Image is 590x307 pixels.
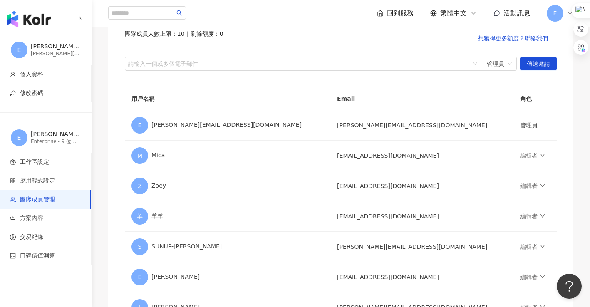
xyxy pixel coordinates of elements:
[10,90,16,96] span: key
[138,181,142,191] span: Z
[540,152,545,158] span: down
[31,130,81,139] div: [PERSON_NAME][EMAIL_ADDRESS][DOMAIN_NAME] 的工作區
[513,87,557,110] th: 角色
[540,274,545,280] span: down
[520,57,557,70] button: 傳送邀請
[31,42,81,51] div: [PERSON_NAME][EMAIL_ADDRESS][DOMAIN_NAME]
[137,212,143,221] span: 羊
[10,72,16,77] span: user
[131,147,324,164] div: Mica
[138,272,142,282] span: E
[513,110,557,141] td: 管理員
[17,45,21,54] span: E
[31,138,81,145] div: Enterprise - 9 位成員
[17,133,21,142] span: E
[131,178,324,194] div: Zoey
[7,11,51,27] img: logo
[330,171,513,201] td: [EMAIL_ADDRESS][DOMAIN_NAME]
[330,262,513,292] td: [EMAIL_ADDRESS][DOMAIN_NAME]
[20,70,43,79] span: 個人資料
[553,9,557,18] span: E
[125,30,223,47] span: 團隊成員人數上限：10 ｜ 剩餘額度：0
[20,233,43,241] span: 交易紀錄
[527,57,550,71] span: 傳送邀請
[503,9,530,17] span: 活動訊息
[478,35,548,42] span: 想獲得更多額度？聯絡我們
[387,9,414,18] span: 回到服務
[377,9,414,18] a: 回到服務
[31,50,81,57] div: [PERSON_NAME][EMAIL_ADDRESS][DOMAIN_NAME]
[330,141,513,171] td: [EMAIL_ADDRESS][DOMAIN_NAME]
[330,87,513,110] th: Email
[330,201,513,232] td: [EMAIL_ADDRESS][DOMAIN_NAME]
[520,183,545,189] a: 編輯者
[10,253,16,259] span: calculator
[20,89,43,97] span: 修改密碼
[131,238,324,255] div: SUNUP-[PERSON_NAME]
[20,252,55,260] span: 口碑價值測算
[540,183,545,188] span: down
[20,177,55,185] span: 應用程式設定
[138,121,142,130] span: E
[20,196,55,204] span: 團隊成員管理
[520,274,545,280] a: 編輯者
[125,87,330,110] th: 用戶名稱
[520,213,545,220] a: 編輯者
[520,152,545,159] a: 編輯者
[487,57,512,70] span: 管理員
[20,158,49,166] span: 工作區設定
[330,110,513,141] td: [PERSON_NAME][EMAIL_ADDRESS][DOMAIN_NAME]
[10,234,16,240] span: dollar
[520,243,545,250] a: 編輯者
[557,274,582,299] iframe: Help Scout Beacon - Open
[131,117,324,134] div: [PERSON_NAME][EMAIL_ADDRESS][DOMAIN_NAME]
[131,269,324,285] div: [PERSON_NAME]
[176,10,182,16] span: search
[138,242,142,251] span: S
[540,243,545,249] span: down
[469,30,557,47] button: 想獲得更多額度？聯絡我們
[330,232,513,262] td: [PERSON_NAME][EMAIL_ADDRESS][DOMAIN_NAME]
[137,151,142,160] span: M
[131,208,324,225] div: 羊羊
[440,9,467,18] span: 繁體中文
[20,214,43,223] span: 方案內容
[540,213,545,219] span: down
[10,178,16,184] span: appstore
